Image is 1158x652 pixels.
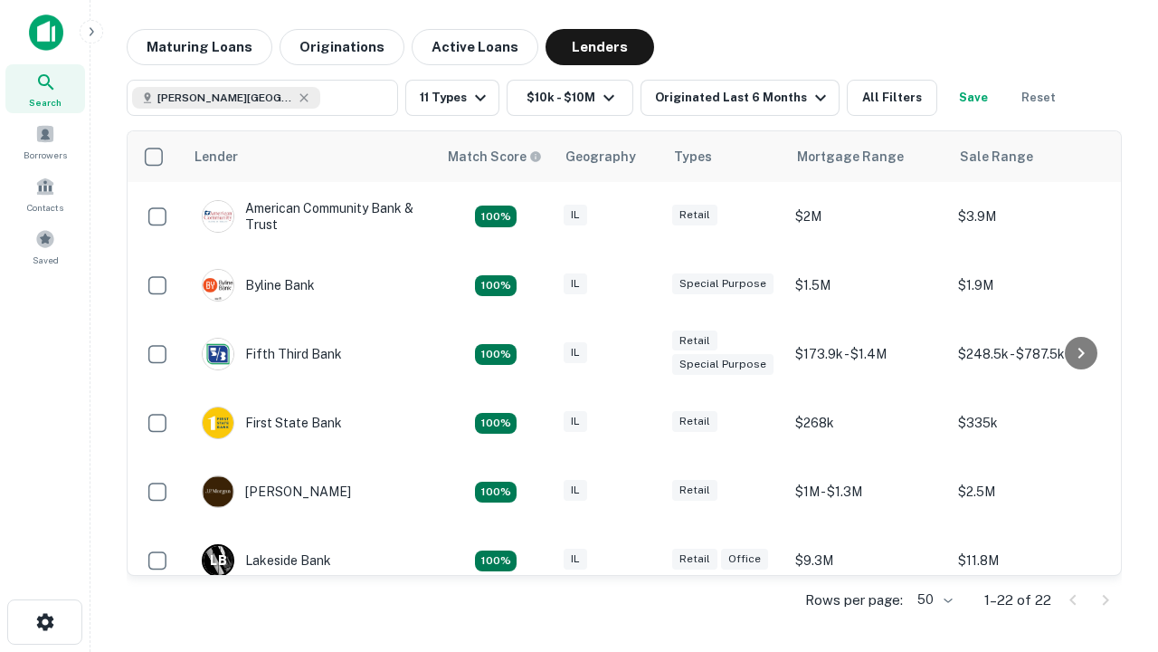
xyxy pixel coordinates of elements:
p: Rows per page: [805,590,903,611]
div: IL [564,411,587,432]
th: Capitalize uses an advanced AI algorithm to match your search with the best lender. The match sco... [437,131,555,182]
th: Geography [555,131,663,182]
div: Originated Last 6 Months [655,87,831,109]
span: Borrowers [24,148,67,162]
div: Capitalize uses an advanced AI algorithm to match your search with the best lender. The match sco... [448,147,542,167]
img: picture [203,270,233,301]
button: Originations [280,29,404,65]
td: $268k [786,388,949,457]
td: $1.5M [786,251,949,320]
p: 1–22 of 22 [984,590,1051,611]
img: capitalize-icon.png [29,14,63,51]
th: Lender [184,131,437,182]
div: Sale Range [960,146,1033,168]
button: All Filters [847,80,937,116]
button: Active Loans [412,29,538,65]
a: Contacts [5,169,85,218]
div: Office [721,549,768,570]
div: IL [564,205,587,225]
p: L B [210,551,226,570]
span: Search [29,95,62,110]
td: $248.5k - $787.5k [949,320,1112,388]
td: $11.8M [949,526,1112,595]
div: American Community Bank & Trust [202,200,419,233]
div: Special Purpose [672,354,774,375]
button: $10k - $10M [507,80,633,116]
div: IL [564,342,587,363]
div: IL [564,273,587,294]
td: $1.9M [949,251,1112,320]
a: Borrowers [5,117,85,166]
th: Sale Range [949,131,1112,182]
img: picture [203,339,233,369]
div: Retail [672,331,717,351]
div: Retail [672,205,717,225]
th: Types [663,131,786,182]
div: Matching Properties: 3, hasApolloMatch: undefined [475,551,517,572]
div: Mortgage Range [797,146,904,168]
div: Lakeside Bank [202,544,331,577]
button: Lenders [546,29,654,65]
button: Reset [1010,80,1068,116]
div: Fifth Third Bank [202,338,342,370]
div: Matching Properties: 2, hasApolloMatch: undefined [475,413,517,435]
div: First State Bank [202,407,342,439]
div: Byline Bank [202,269,315,302]
a: Saved [5,222,85,271]
button: Originated Last 6 Months [641,80,840,116]
div: Retail [672,549,717,570]
td: $173.9k - $1.4M [786,320,949,388]
td: $3.9M [949,182,1112,251]
div: Lender [195,146,238,168]
td: $335k [949,388,1112,457]
h6: Match Score [448,147,538,167]
div: Matching Properties: 2, hasApolloMatch: undefined [475,275,517,297]
td: $9.3M [786,526,949,595]
div: IL [564,549,587,570]
div: IL [564,480,587,501]
div: Geography [565,146,636,168]
a: Search [5,64,85,113]
button: 11 Types [405,80,499,116]
button: Maturing Loans [127,29,272,65]
span: Saved [33,253,59,267]
div: Matching Properties: 2, hasApolloMatch: undefined [475,206,517,227]
img: picture [203,201,233,232]
button: Save your search to get updates of matches that match your search criteria. [944,80,1002,116]
td: $2.5M [949,457,1112,526]
div: Matching Properties: 2, hasApolloMatch: undefined [475,482,517,503]
td: $1M - $1.3M [786,457,949,526]
img: picture [203,476,233,507]
div: 50 [910,587,955,613]
div: Special Purpose [672,273,774,294]
div: Matching Properties: 2, hasApolloMatch: undefined [475,344,517,366]
iframe: Chat Widget [1068,449,1158,536]
img: picture [203,407,233,438]
div: Retail [672,480,717,501]
span: [PERSON_NAME][GEOGRAPHIC_DATA], [GEOGRAPHIC_DATA] [157,90,293,106]
td: $2M [786,182,949,251]
div: [PERSON_NAME] [202,475,351,508]
div: Retail [672,411,717,432]
th: Mortgage Range [786,131,949,182]
span: Contacts [27,200,63,215]
div: Types [674,146,712,168]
